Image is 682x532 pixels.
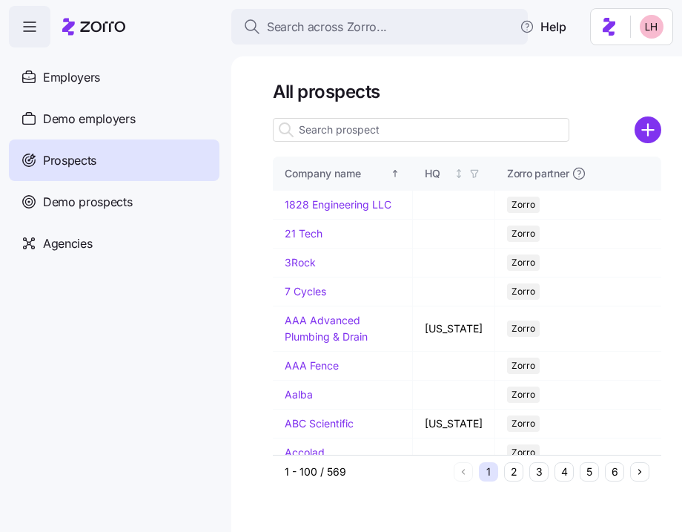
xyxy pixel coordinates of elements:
span: Zorro [512,358,535,374]
a: 7 Cycles [285,285,326,298]
th: HQNot sorted [413,157,495,191]
img: 8ac9784bd0c5ae1e7e1202a2aac67deb [640,15,663,39]
span: Zorro [512,321,535,337]
div: HQ [425,165,451,182]
span: Demo prospects [43,193,133,211]
td: [US_STATE] [413,306,495,351]
td: [US_STATE] [413,410,495,439]
div: Sorted ascending [390,168,400,179]
a: 21 Tech [285,227,322,240]
span: Zorro [512,387,535,403]
span: Zorro [512,444,535,461]
a: AAA Fence [285,359,339,372]
button: Previous page [454,462,473,482]
button: 4 [554,462,574,482]
button: 2 [504,462,523,482]
a: Demo employers [9,98,219,139]
span: Zorro [512,254,535,271]
th: Company nameSorted ascending [273,157,413,191]
div: Company name [285,165,388,182]
button: 3 [529,462,549,482]
a: Accolad [285,446,325,459]
h1: All prospects [273,80,661,103]
span: Prospects [43,151,96,170]
div: Not sorted [454,168,464,179]
span: Zorro [512,283,535,300]
button: 1 [479,462,498,482]
input: Search prospect [273,118,569,142]
button: Help [508,12,578,42]
svg: add icon [635,116,661,143]
div: 1 - 100 / 569 [285,464,448,479]
span: Employers [43,68,100,87]
a: AAA Advanced Plumbing & Drain [285,314,368,343]
button: 6 [605,462,624,482]
a: Demo prospects [9,181,219,223]
a: Aalba [285,388,313,401]
span: Zorro [512,416,535,432]
span: Agencies [43,234,92,253]
span: Zorro [512,226,535,242]
a: Agencies [9,223,219,264]
button: Next page [630,462,649,482]
a: 1828 Engineering LLC [285,198,391,211]
a: Prospects [9,139,219,181]
a: ABC Scientific [285,417,354,430]
span: Zorro partner [507,166,569,181]
span: Search across Zorro... [267,18,387,36]
span: Demo employers [43,110,136,128]
button: Search across Zorro... [231,9,528,45]
span: Zorro [512,197,535,213]
a: Employers [9,56,219,98]
span: Help [520,18,566,36]
button: 5 [580,462,599,482]
a: 3Rock [285,256,316,269]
